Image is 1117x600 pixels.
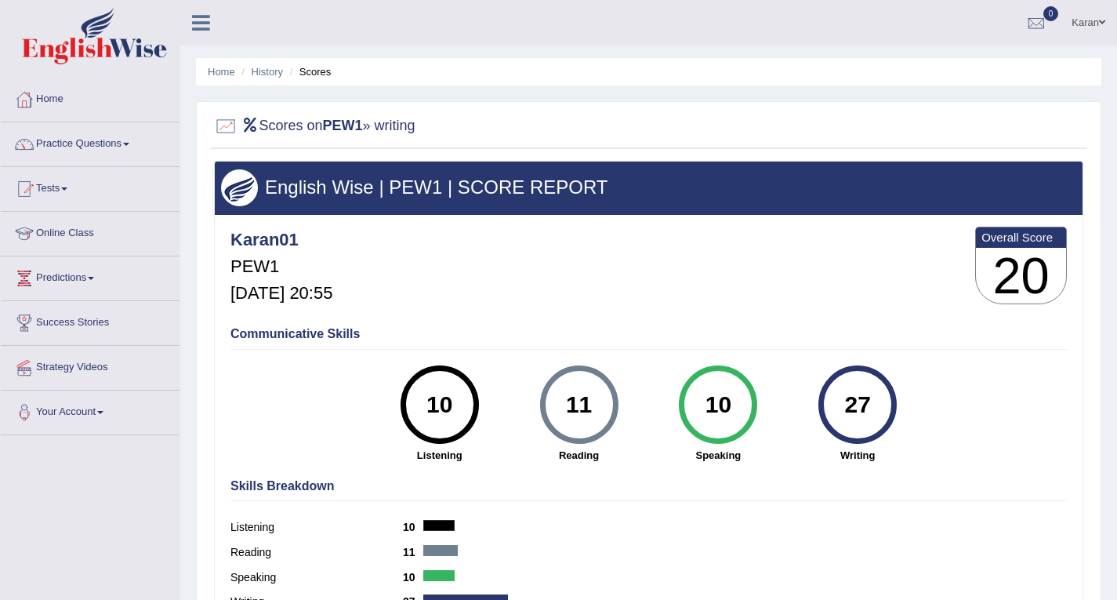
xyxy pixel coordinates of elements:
img: wings.png [221,169,258,206]
label: Reading [230,544,403,561]
label: Listening [230,519,403,536]
h5: [DATE] 20:55 [230,284,332,303]
a: Predictions [1,256,180,296]
strong: Reading [517,448,641,463]
a: Strategy Videos [1,346,180,385]
li: Scores [286,64,332,79]
h4: Skills Breakdown [230,479,1067,493]
strong: Speaking [656,448,780,463]
b: 10 [403,571,423,584]
h4: Communicative Skills [230,327,1067,341]
h2: Scores on » writing [214,115,415,138]
a: Your Account [1,391,180,430]
a: Tests [1,167,180,206]
strong: Writing [796,448,919,463]
a: Practice Questions [1,122,180,162]
a: Success Stories [1,301,180,340]
b: Overall Score [981,231,1061,244]
a: Home [208,66,235,78]
b: 11 [403,546,423,558]
strong: Listening [378,448,502,463]
a: Online Class [1,212,180,251]
a: History [252,66,283,78]
h3: English Wise | PEW1 | SCORE REPORT [221,177,1076,198]
h4: Karan01 [230,231,332,249]
div: 10 [690,372,747,438]
div: 11 [550,372,607,438]
b: PEW1 [323,118,363,133]
h5: PEW1 [230,257,332,276]
label: Speaking [230,569,403,586]
div: 10 [411,372,468,438]
span: 0 [1043,6,1059,21]
b: 10 [403,521,423,533]
h3: 20 [976,248,1066,304]
div: 27 [829,372,887,438]
a: Home [1,78,180,117]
